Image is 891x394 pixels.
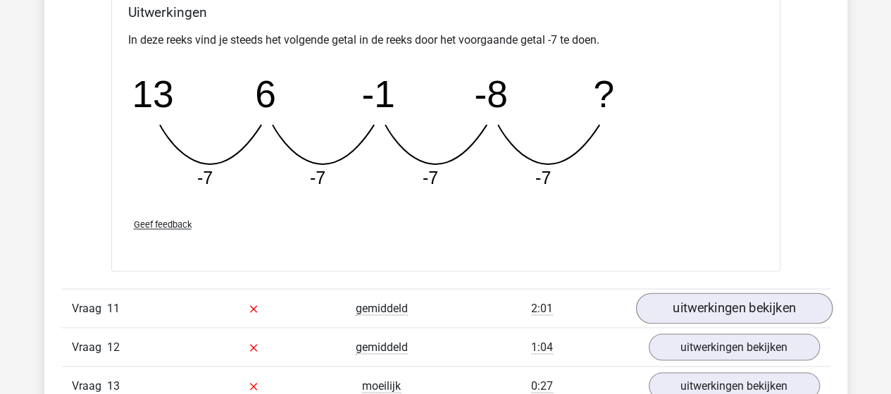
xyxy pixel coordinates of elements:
h4: Uitwerkingen [128,4,764,20]
a: uitwerkingen bekijken [649,333,820,360]
span: 1:04 [531,340,553,354]
tspan: -7 [422,168,437,187]
tspan: 13 [132,73,173,114]
span: 2:01 [531,301,553,315]
span: Vraag [72,300,107,316]
span: Vraag [72,377,107,394]
tspan: -8 [474,73,507,114]
span: Geef feedback [134,219,192,230]
span: Vraag [72,338,107,355]
span: 11 [107,301,120,314]
tspan: -7 [197,168,212,187]
span: 0:27 [531,378,553,393]
span: gemiddeld [356,340,408,354]
span: 13 [107,378,120,392]
tspan: ? [593,73,614,114]
p: In deze reeks vind je steeds het volgende getal in de reeks door het voorgaande getal -7 te doen. [128,32,764,49]
span: 12 [107,340,120,353]
tspan: -7 [535,168,550,187]
tspan: 6 [255,73,276,114]
a: uitwerkingen bekijken [635,293,832,324]
tspan: -1 [361,73,394,114]
span: moeilijk [362,378,401,393]
span: gemiddeld [356,301,408,315]
tspan: -7 [309,168,325,187]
